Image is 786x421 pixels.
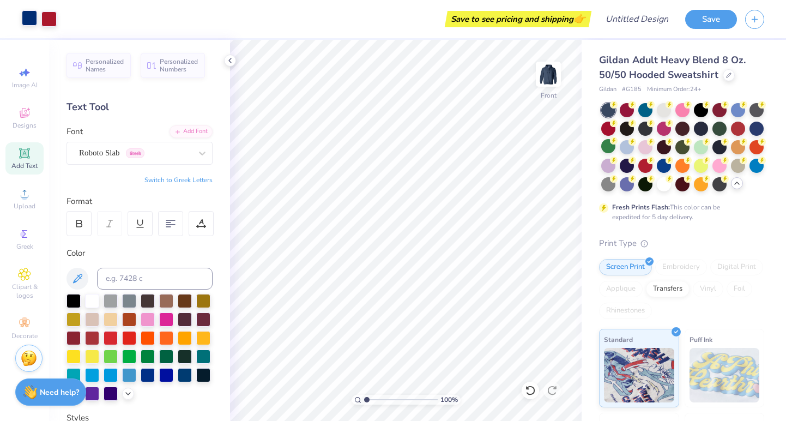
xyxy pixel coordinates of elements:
[599,53,746,81] span: Gildan Adult Heavy Blend 8 Oz. 50/50 Hooded Sweatshirt
[16,242,33,251] span: Greek
[66,247,213,260] div: Color
[599,237,764,250] div: Print Type
[622,85,642,94] span: # G185
[597,8,677,30] input: Untitled Design
[599,281,643,297] div: Applique
[86,58,124,73] span: Personalized Names
[612,202,746,222] div: This color can be expedited for 5 day delivery.
[655,259,707,275] div: Embroidery
[612,203,670,212] strong: Fresh Prints Flash:
[66,100,213,115] div: Text Tool
[40,387,79,398] strong: Need help?
[5,282,44,300] span: Clipart & logos
[604,348,674,402] img: Standard
[160,58,198,73] span: Personalized Numbers
[11,161,38,170] span: Add Text
[13,121,37,130] span: Designs
[170,125,213,138] div: Add Font
[541,91,557,100] div: Front
[599,259,652,275] div: Screen Print
[647,85,702,94] span: Minimum Order: 24 +
[440,395,458,405] span: 100 %
[727,281,752,297] div: Foil
[690,348,760,402] img: Puff Ink
[685,10,737,29] button: Save
[97,268,213,290] input: e.g. 7428 c
[599,85,616,94] span: Gildan
[537,63,559,85] img: Front
[710,259,763,275] div: Digital Print
[448,11,589,27] div: Save to see pricing and shipping
[11,332,38,340] span: Decorate
[573,12,585,25] span: 👉
[604,334,633,345] span: Standard
[144,176,213,184] button: Switch to Greek Letters
[12,81,38,89] span: Image AI
[693,281,723,297] div: Vinyl
[599,303,652,319] div: Rhinestones
[66,125,83,138] label: Font
[14,202,35,211] span: Upload
[66,195,214,208] div: Format
[690,334,712,345] span: Puff Ink
[646,281,690,297] div: Transfers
